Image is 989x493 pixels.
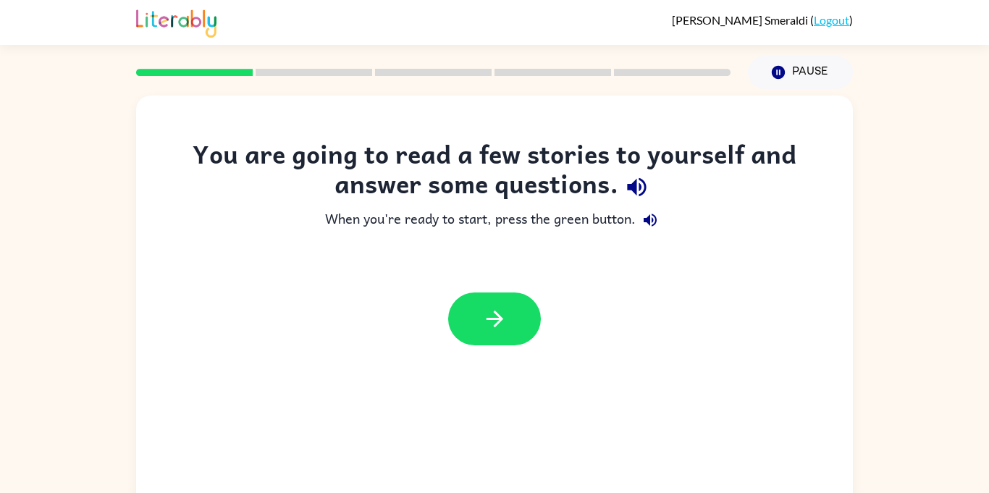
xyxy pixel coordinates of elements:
[165,139,824,206] div: You are going to read a few stories to yourself and answer some questions.
[814,13,849,27] a: Logout
[748,56,853,89] button: Pause
[672,13,810,27] span: [PERSON_NAME] Smeraldi
[136,6,216,38] img: Literably
[672,13,853,27] div: ( )
[165,206,824,235] div: When you're ready to start, press the green button.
